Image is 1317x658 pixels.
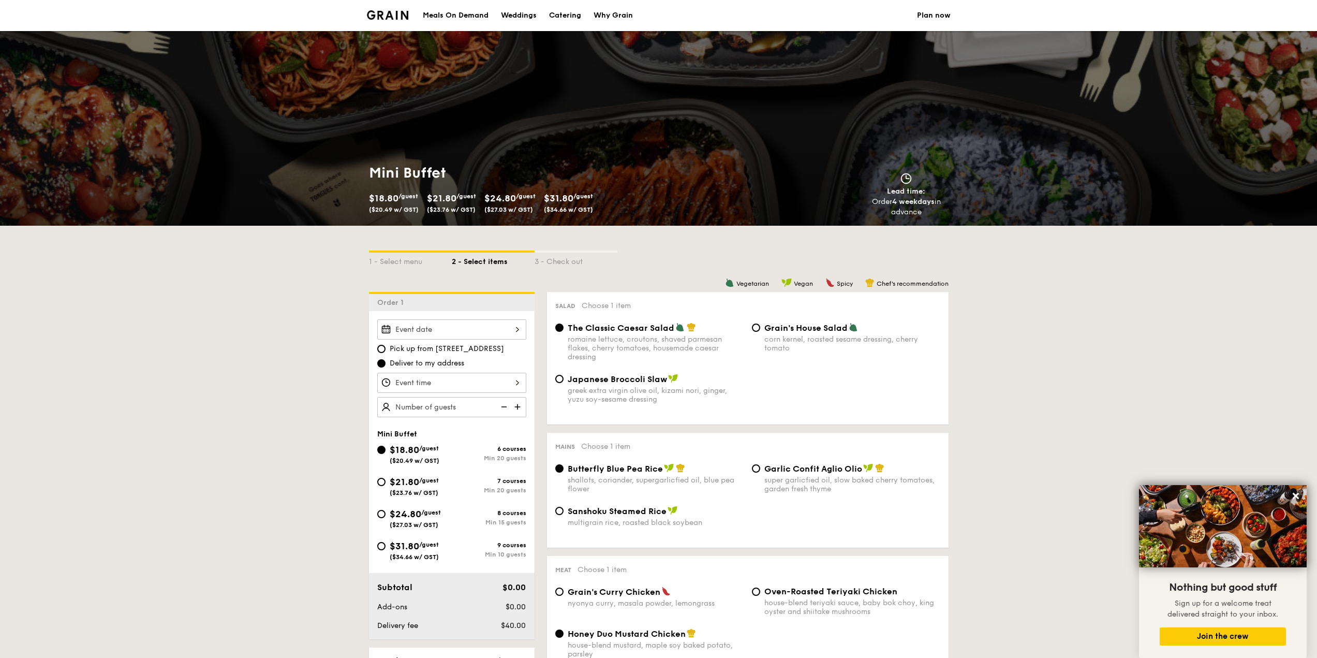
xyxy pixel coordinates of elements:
span: /guest [516,193,536,200]
span: Mains [555,443,575,450]
span: $31.80 [544,193,573,204]
div: Order in advance [860,197,953,217]
span: Vegan [794,280,813,287]
span: /guest [419,445,439,452]
span: /guest [419,541,439,548]
input: Butterfly Blue Pea Riceshallots, coriander, supergarlicfied oil, blue pea flower [555,464,564,473]
input: Event time [377,373,526,393]
span: /guest [573,193,593,200]
div: multigrain rice, roasted black soybean [568,518,744,527]
img: icon-reduce.1d2dbef1.svg [495,397,511,417]
span: Grain's House Salad [764,323,848,333]
div: nyonya curry, masala powder, lemongrass [568,599,744,608]
span: Delivery fee [377,621,418,630]
span: $0.00 [506,603,526,611]
span: ($34.66 w/ GST) [544,206,593,213]
span: Vegetarian [736,280,769,287]
span: Salad [555,302,575,310]
span: Subtotal [377,582,412,592]
input: Grain's Curry Chickennyonya curry, masala powder, lemongrass [555,588,564,596]
input: Grain's House Saladcorn kernel, roasted sesame dressing, cherry tomato [752,324,760,332]
img: DSC07876-Edit02-Large.jpeg [1139,485,1307,567]
img: icon-chef-hat.a58ddaea.svg [676,463,685,473]
img: icon-chef-hat.a58ddaea.svg [875,463,884,473]
input: Oven-Roasted Teriyaki Chickenhouse-blend teriyaki sauce, baby bok choy, king oyster and shiitake ... [752,588,760,596]
input: Pick up from [STREET_ADDRESS] [377,345,386,353]
span: $18.80 [369,193,398,204]
img: icon-vegan.f8ff3823.svg [781,278,792,287]
span: $0.00 [502,582,526,592]
img: icon-vegetarian.fe4039eb.svg [849,323,858,332]
input: $21.80/guest($23.76 w/ GST)7 coursesMin 20 guests [377,478,386,486]
img: icon-spicy.37a8142b.svg [825,278,835,287]
span: ($34.66 w/ GST) [390,553,439,561]
span: Add-ons [377,603,407,611]
img: icon-vegan.f8ff3823.svg [668,374,678,383]
div: 1 - Select menu [369,253,452,267]
input: $24.80/guest($27.03 w/ GST)8 coursesMin 15 guests [377,510,386,518]
span: $21.80 [427,193,456,204]
a: Logotype [367,10,409,20]
span: ($27.03 w/ GST) [484,206,533,213]
span: $21.80 [390,476,419,488]
img: icon-spicy.37a8142b.svg [661,587,671,596]
img: icon-vegan.f8ff3823.svg [863,463,874,473]
img: Grain [367,10,409,20]
span: $40.00 [501,621,526,630]
span: Oven-Roasted Teriyaki Chicken [764,587,897,596]
div: 6 courses [452,445,526,452]
img: icon-vegan.f8ff3823.svg [664,463,674,473]
input: The Classic Caesar Saladromaine lettuce, croutons, shaved parmesan flakes, cherry tomatoes, house... [555,324,564,332]
span: Honey Duo Mustard Chicken [568,629,686,639]
span: Butterfly Blue Pea Rice [568,464,663,474]
div: corn kernel, roasted sesame dressing, cherry tomato [764,335,940,353]
span: ($20.49 w/ GST) [369,206,419,213]
div: Min 20 guests [452,487,526,494]
div: 9 courses [452,542,526,549]
span: /guest [456,193,476,200]
img: icon-vegetarian.fe4039eb.svg [725,278,734,287]
div: Min 15 guests [452,519,526,526]
div: 7 courses [452,477,526,485]
input: Honey Duo Mustard Chickenhouse-blend mustard, maple soy baked potato, parsley [555,630,564,638]
span: /guest [398,193,418,200]
span: Grain's Curry Chicken [568,587,660,597]
span: Deliver to my address [390,358,464,369]
img: icon-chef-hat.a58ddaea.svg [865,278,875,287]
span: ($23.76 w/ GST) [390,489,438,496]
input: Sanshoku Steamed Ricemultigrain rice, roasted black soybean [555,507,564,515]
div: 8 courses [452,509,526,517]
span: Pick up from [STREET_ADDRESS] [390,344,504,354]
span: Choose 1 item [578,565,627,574]
div: 3 - Check out [535,253,617,267]
span: $24.80 [484,193,516,204]
input: Event date [377,319,526,340]
button: Join the crew [1160,627,1286,646]
input: Number of guests [377,397,526,417]
img: icon-clock.2db775ea.svg [898,173,914,184]
img: icon-add.58712e84.svg [511,397,526,417]
button: Close [1288,488,1304,504]
span: $18.80 [390,444,419,456]
div: 2 - Select items [452,253,535,267]
div: super garlicfied oil, slow baked cherry tomatoes, garden fresh thyme [764,476,940,493]
img: icon-vegetarian.fe4039eb.svg [675,323,685,332]
img: icon-chef-hat.a58ddaea.svg [687,628,696,638]
span: Order 1 [377,298,408,307]
img: icon-vegan.f8ff3823.svg [668,506,678,515]
span: Chef's recommendation [877,280,949,287]
div: shallots, coriander, supergarlicfied oil, blue pea flower [568,476,744,493]
span: Choose 1 item [582,301,631,310]
div: Min 20 guests [452,455,526,462]
input: Deliver to my address [377,359,386,368]
div: greek extra virgin olive oil, kizami nori, ginger, yuzu soy-sesame dressing [568,386,744,404]
span: Sign up for a welcome treat delivered straight to your inbox. [1167,599,1278,619]
span: ($23.76 w/ GST) [427,206,476,213]
strong: 4 weekdays [892,197,935,206]
span: ($20.49 w/ GST) [390,457,439,464]
span: Sanshoku Steamed Rice [568,506,667,516]
span: $31.80 [390,540,419,552]
span: Lead time: [887,187,925,196]
div: Min 10 guests [452,551,526,558]
span: Garlic Confit Aglio Olio [764,464,862,474]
